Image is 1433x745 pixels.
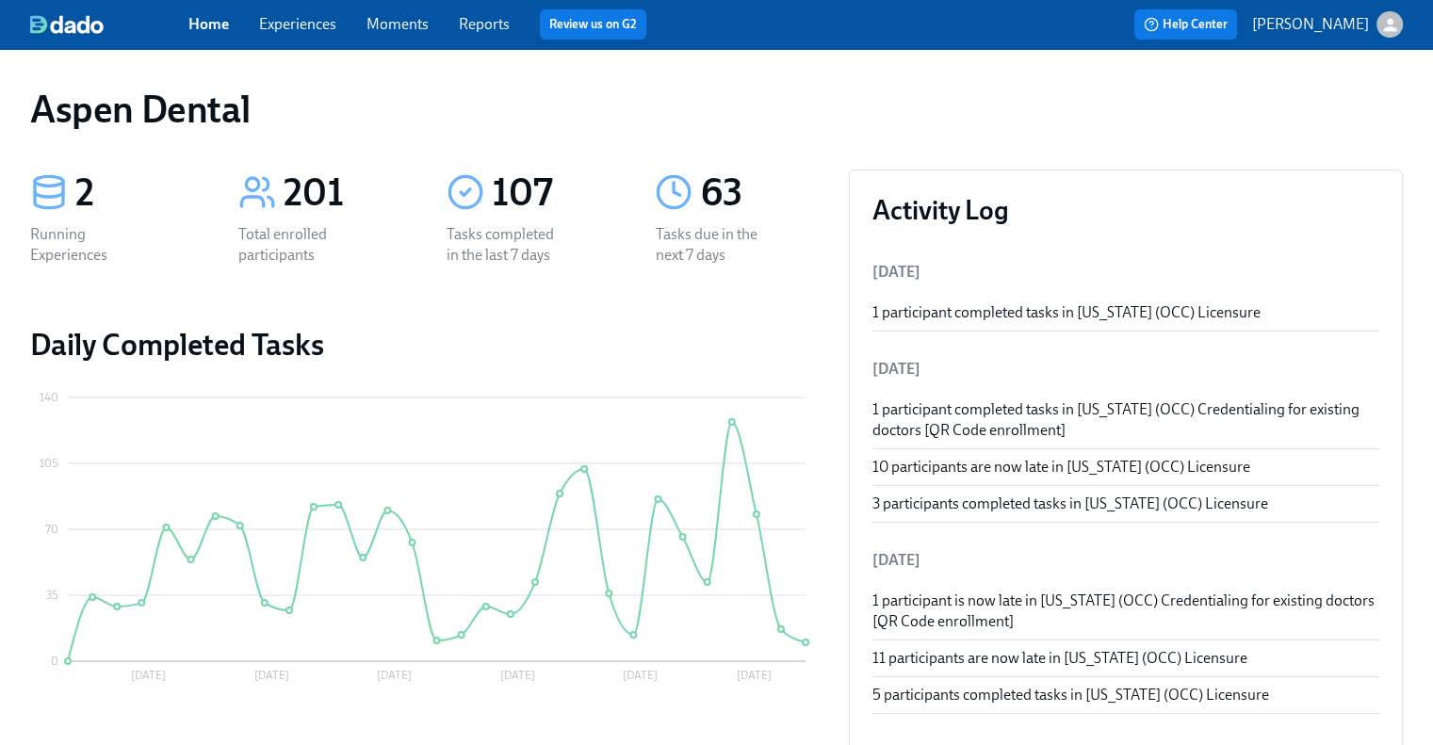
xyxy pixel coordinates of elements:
[872,193,1379,227] h3: Activity Log
[549,15,637,34] a: Review us on G2
[259,15,336,33] a: Experiences
[872,399,1379,441] div: 1 participant completed tasks in [US_STATE] (OCC) Credentialing for existing doctors [QR Code enr...
[447,224,567,266] div: Tasks completed in the last 7 days
[40,391,58,404] tspan: 140
[30,15,188,34] a: dado
[872,494,1379,514] div: 3 participants completed tasks in [US_STATE] (OCC) Licensure
[872,685,1379,705] div: 5 participants completed tasks in [US_STATE] (OCC) Licensure
[872,457,1379,478] div: 10 participants are now late in [US_STATE] (OCC) Licensure
[872,648,1379,669] div: 11 participants are now late in [US_STATE] (OCC) Licensure
[30,15,104,34] img: dado
[75,170,193,217] div: 2
[377,669,412,682] tspan: [DATE]
[366,15,429,33] a: Moments
[45,523,58,536] tspan: 70
[655,224,775,266] div: Tasks due in the next 7 days
[500,669,535,682] tspan: [DATE]
[238,224,359,266] div: Total enrolled participants
[872,591,1379,632] div: 1 participant is now late in [US_STATE] (OCC) Credentialing for existing doctors [QR Code enrollm...
[872,347,1379,392] li: [DATE]
[284,170,401,217] div: 201
[40,457,58,470] tspan: 105
[131,669,166,682] tspan: [DATE]
[1252,11,1403,38] button: [PERSON_NAME]
[492,170,610,217] div: 107
[623,669,658,682] tspan: [DATE]
[540,9,646,40] button: Review us on G2
[30,224,151,266] div: Running Experiences
[1134,9,1237,40] button: Help Center
[872,302,1379,323] div: 1 participant completed tasks in [US_STATE] (OCC) Licensure
[30,326,819,364] h2: Daily Completed Tasks
[459,15,510,33] a: Reports
[1144,15,1228,34] span: Help Center
[872,538,1379,583] li: [DATE]
[188,15,229,33] a: Home
[254,669,289,682] tspan: [DATE]
[30,87,250,132] h1: Aspen Dental
[46,589,58,602] tspan: 35
[1252,14,1369,35] p: [PERSON_NAME]
[737,669,772,682] tspan: [DATE]
[700,170,818,217] div: 63
[51,655,58,668] tspan: 0
[872,263,920,281] span: [DATE]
